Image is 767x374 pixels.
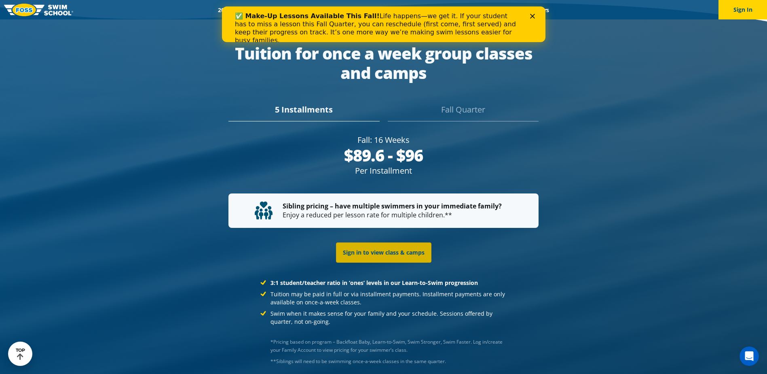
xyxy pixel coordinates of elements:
[260,290,507,306] li: Tuition may be paid in full or via installment payments. Installment payments are only available ...
[13,6,298,38] div: Life happens—we get it. If your student has to miss a lesson this Fall Quarter, you can reschedul...
[228,134,539,146] div: Fall: 16 Weeks
[740,346,759,366] iframe: Intercom live chat
[270,279,478,287] strong: 3:1 student/teacher ratio in ‘ones’ levels in our Learn-to-Swim progression
[13,6,158,13] b: ✅ Make-Up Lessons Available This Fall!
[296,6,366,14] a: Swim Path® Program
[211,6,262,14] a: 2025 Calendar
[228,165,539,176] div: Per Installment
[270,357,507,365] div: Josef Severson, Rachael Blom (group direct message)
[228,104,379,121] div: 5 Installments
[283,202,502,210] strong: Sibling pricing – have multiple swimmers in your immediate family?
[388,104,539,121] div: Fall Quarter
[336,242,431,263] a: Sign in to view class & camps
[4,4,73,16] img: FOSS Swim School Logo
[522,6,556,14] a: Careers
[228,146,539,165] div: $89.6 - $96
[228,44,539,83] div: Tuition for once a week group classes and camps
[412,6,497,14] a: Swim Like [PERSON_NAME]
[255,202,273,219] img: tuition-family-children.svg
[16,348,25,360] div: TOP
[255,202,512,220] p: Enjoy a reduced per lesson rate for multiple children.**
[260,310,507,326] li: Swim when it makes sense for your family and your schedule. Sessions offered by quarter, not on-g...
[262,6,296,14] a: Schools
[270,357,507,365] div: **Siblings will need to be swimming once-a-week classes in the same quarter.
[270,338,507,354] p: *Pricing based on program – Backfloat Baby, Learn-to-Swim, Swim Stronger, Swim Faster. Log in/cre...
[497,6,522,14] a: Blog
[308,7,316,12] div: Close
[366,6,412,14] a: About FOSS
[222,6,545,42] iframe: Intercom live chat banner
